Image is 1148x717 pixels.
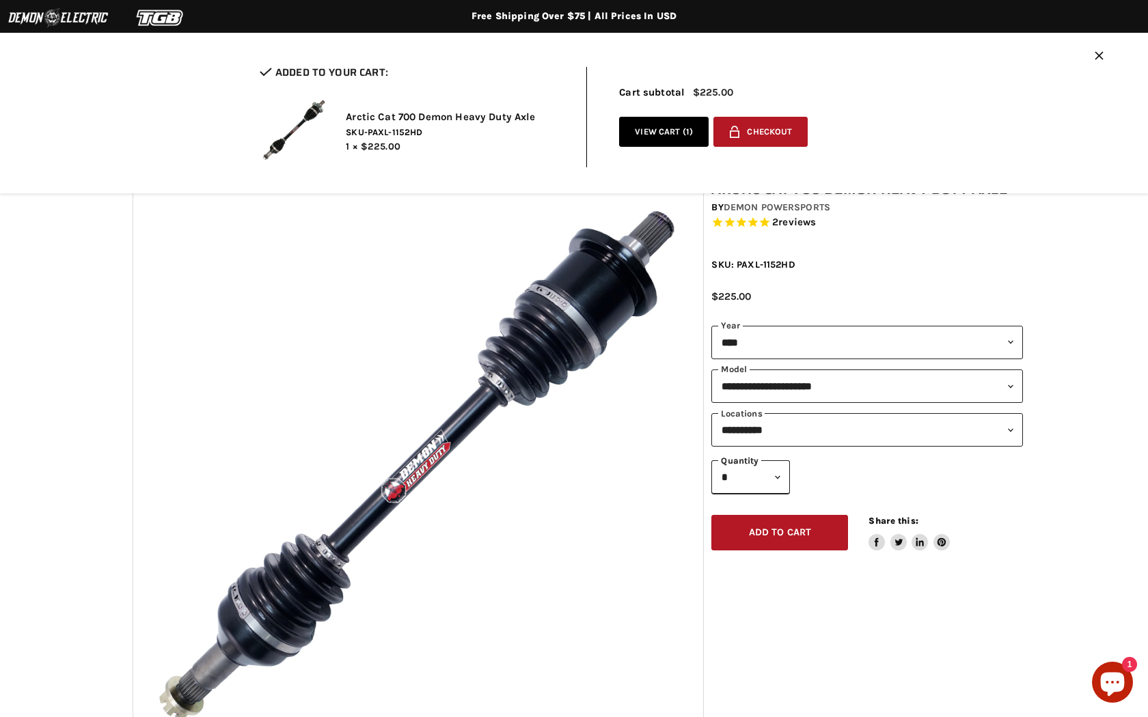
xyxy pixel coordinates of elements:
[724,201,830,213] a: Demon Powersports
[711,181,1023,198] h1: Arctic Cat 700 Demon Heavy Duty Axle
[711,413,1023,447] select: keys
[361,141,400,152] span: $225.00
[711,369,1023,403] select: modal-name
[713,117,808,147] button: Checkout
[346,141,357,152] span: 1 ×
[869,516,918,526] span: Share this:
[711,460,790,494] select: Quantity
[747,127,792,137] span: Checkout
[27,10,1121,23] div: Free Shipping Over $75 | All Prices In USD
[772,216,816,228] span: 2 reviews
[709,117,808,152] form: cart checkout
[1088,662,1137,706] inbox-online-store-chat: Shopify online store chat
[619,86,685,98] span: Cart subtotal
[109,5,212,31] img: TGB Logo 2
[711,326,1023,359] select: year
[869,515,950,551] aside: Share this:
[711,200,1023,215] div: by
[711,515,848,551] button: Add to cart
[711,257,1023,272] div: SKU: PAXL-1152HD
[686,126,689,137] span: 1
[260,96,328,165] img: Arctic Cat 700 Demon Heavy Duty Axle
[7,5,109,31] img: Demon Electric Logo 2
[778,216,816,228] span: reviews
[346,126,566,139] span: SKU-PAXL-1152HD
[619,117,709,147] a: View cart (1)
[749,526,812,538] span: Add to cart
[1095,51,1104,63] button: Close
[711,216,1023,230] span: Rated 5.0 out of 5 stars 2 reviews
[711,290,751,303] span: $225.00
[260,67,566,79] h2: Added to your cart:
[346,111,566,124] h2: Arctic Cat 700 Demon Heavy Duty Axle
[693,87,733,98] span: $225.00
